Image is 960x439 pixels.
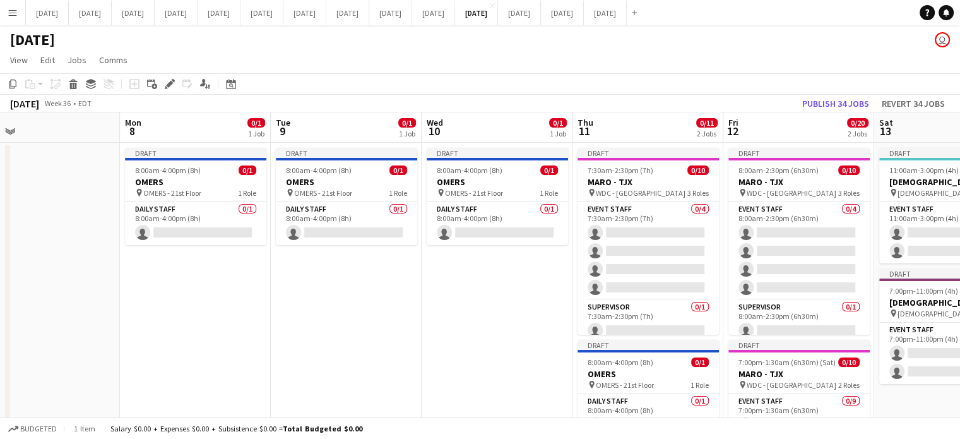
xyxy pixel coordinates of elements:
[99,54,127,66] span: Comms
[283,424,362,433] span: Total Budgeted $0.00
[20,424,57,433] span: Budgeted
[10,97,39,110] div: [DATE]
[68,54,86,66] span: Jobs
[78,99,92,108] div: EDT
[935,32,950,47] app-user-avatar: Jolanta Rokowski
[6,422,59,436] button: Budgeted
[498,1,541,25] button: [DATE]
[42,99,73,108] span: Week 36
[35,52,60,68] a: Edit
[62,52,92,68] a: Jobs
[10,54,28,66] span: View
[541,1,584,25] button: [DATE]
[40,54,55,66] span: Edit
[455,1,498,25] button: [DATE]
[10,30,55,49] h1: [DATE]
[112,1,155,25] button: [DATE]
[240,1,283,25] button: [DATE]
[369,1,412,25] button: [DATE]
[326,1,369,25] button: [DATE]
[94,52,133,68] a: Comms
[26,1,69,25] button: [DATE]
[198,1,240,25] button: [DATE]
[69,1,112,25] button: [DATE]
[797,95,874,112] button: Publish 34 jobs
[69,424,100,433] span: 1 item
[412,1,455,25] button: [DATE]
[877,95,950,112] button: Revert 34 jobs
[155,1,198,25] button: [DATE]
[5,52,33,68] a: View
[283,1,326,25] button: [DATE]
[110,424,362,433] div: Salary $0.00 + Expenses $0.00 + Subsistence $0.00 =
[584,1,627,25] button: [DATE]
